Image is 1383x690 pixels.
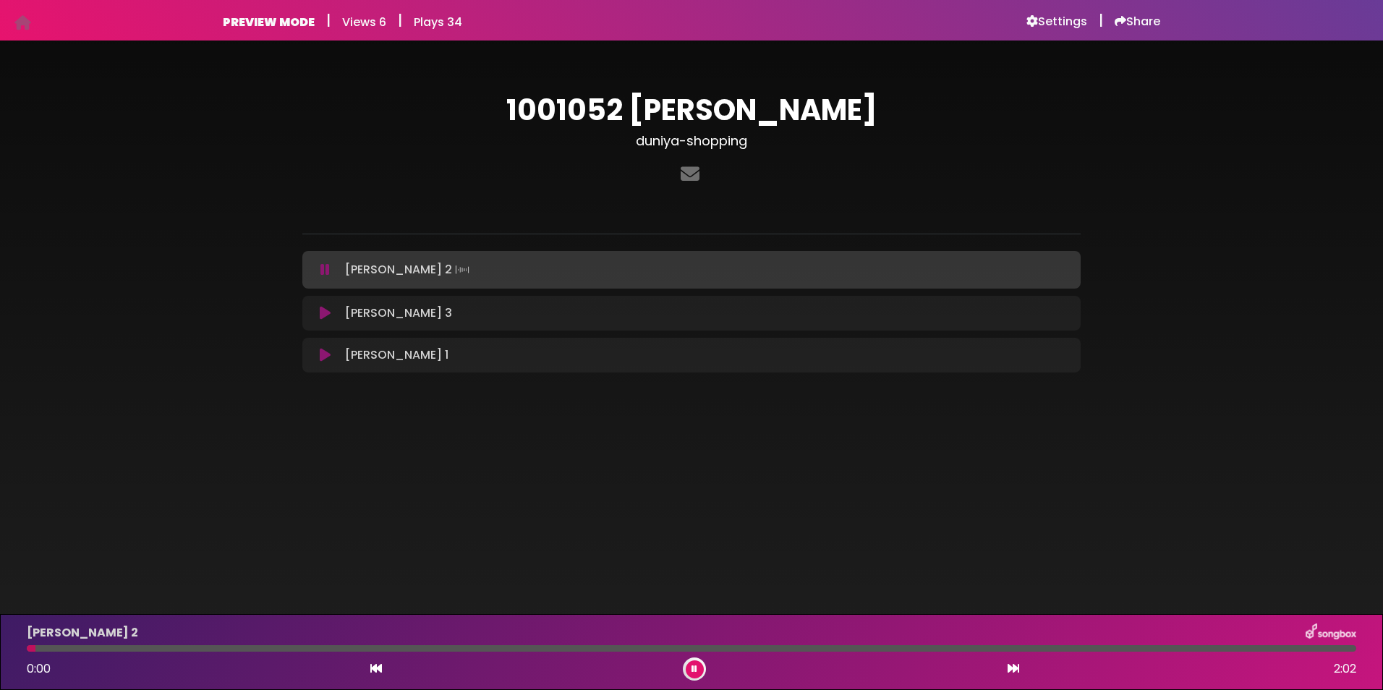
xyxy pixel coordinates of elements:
[302,133,1081,149] h3: duniya-shopping
[1115,14,1160,29] a: Share
[1026,14,1087,29] a: Settings
[342,15,386,29] h6: Views 6
[345,304,452,322] p: [PERSON_NAME] 3
[414,15,462,29] h6: Plays 34
[398,12,402,29] h5: |
[1099,12,1103,29] h5: |
[326,12,331,29] h5: |
[302,93,1081,127] h1: 1001052 [PERSON_NAME]
[452,260,472,280] img: waveform4.gif
[345,260,472,280] p: [PERSON_NAME] 2
[223,15,315,29] h6: PREVIEW MODE
[345,346,448,364] p: [PERSON_NAME] 1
